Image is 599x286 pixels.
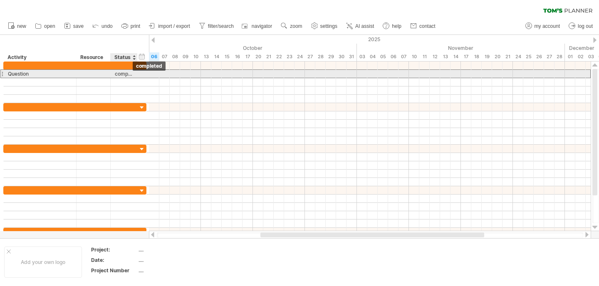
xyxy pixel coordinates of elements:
[567,21,595,32] a: log out
[90,21,115,32] a: undo
[279,21,304,32] a: zoom
[523,52,534,61] div: Tuesday, 25 November 2025
[4,247,82,278] div: Add your own logo
[118,44,357,52] div: October 2025
[357,44,565,52] div: November 2025
[159,52,170,61] div: Tuesday, 7 October 2025
[80,53,106,62] div: Resource
[191,52,201,61] div: Friday, 10 October 2025
[131,23,140,29] span: print
[523,21,562,32] a: my account
[565,52,575,61] div: Monday, 1 December 2025
[461,52,471,61] div: Monday, 17 November 2025
[91,267,137,274] div: Project Number
[430,52,440,61] div: Wednesday, 12 November 2025
[535,23,560,29] span: my account
[253,52,263,61] div: Monday, 20 October 2025
[158,23,190,29] span: import / export
[17,23,26,29] span: new
[139,256,208,264] div: ....
[471,52,482,61] div: Tuesday, 18 November 2025
[320,23,337,29] span: settings
[409,52,419,61] div: Monday, 10 November 2025
[114,53,133,62] div: Status
[392,23,401,29] span: help
[62,21,86,32] a: save
[101,23,113,29] span: undo
[91,256,137,264] div: Date:
[295,52,305,61] div: Friday, 24 October 2025
[252,23,272,29] span: navigator
[211,52,222,61] div: Tuesday, 14 October 2025
[419,23,436,29] span: contact
[170,52,180,61] div: Wednesday, 8 October 2025
[240,21,275,32] a: navigator
[440,52,450,61] div: Thursday, 13 November 2025
[450,52,461,61] div: Friday, 14 November 2025
[378,52,388,61] div: Wednesday, 5 November 2025
[492,52,502,61] div: Thursday, 20 November 2025
[139,267,208,274] div: ....
[44,23,55,29] span: open
[201,52,211,61] div: Monday, 13 October 2025
[243,52,253,61] div: Friday, 17 October 2025
[315,52,326,61] div: Tuesday, 28 October 2025
[513,52,523,61] div: Monday, 24 November 2025
[336,52,347,61] div: Thursday, 30 October 2025
[208,23,234,29] span: filter/search
[544,52,554,61] div: Thursday, 27 November 2025
[290,23,302,29] span: zoom
[180,52,191,61] div: Thursday, 9 October 2025
[534,52,544,61] div: Wednesday, 26 November 2025
[408,21,438,32] a: contact
[575,52,586,61] div: Tuesday, 2 December 2025
[197,21,236,32] a: filter/search
[502,52,513,61] div: Friday, 21 November 2025
[381,21,404,32] a: help
[357,52,367,61] div: Monday, 3 November 2025
[554,52,565,61] div: Friday, 28 November 2025
[147,21,193,32] a: import / export
[6,21,29,32] a: new
[344,21,376,32] a: AI assist
[284,52,295,61] div: Thursday, 23 October 2025
[8,70,72,78] div: Question
[73,23,84,29] span: save
[119,21,143,32] a: print
[578,23,593,29] span: log out
[367,52,378,61] div: Tuesday, 4 November 2025
[347,52,357,61] div: Friday, 31 October 2025
[139,246,208,253] div: ....
[149,52,159,61] div: Monday, 6 October 2025
[419,52,430,61] div: Tuesday, 11 November 2025
[388,52,399,61] div: Thursday, 6 November 2025
[7,53,72,62] div: Activity
[263,52,274,61] div: Tuesday, 21 October 2025
[399,52,409,61] div: Friday, 7 November 2025
[586,52,596,61] div: Wednesday, 3 December 2025
[222,52,232,61] div: Wednesday, 15 October 2025
[274,52,284,61] div: Wednesday, 22 October 2025
[355,23,374,29] span: AI assist
[309,21,340,32] a: settings
[115,70,133,78] div: completed
[91,246,137,253] div: Project:
[326,52,336,61] div: Wednesday, 29 October 2025
[33,21,58,32] a: open
[232,52,243,61] div: Thursday, 16 October 2025
[305,52,315,61] div: Monday, 27 October 2025
[482,52,492,61] div: Wednesday, 19 November 2025
[133,62,166,71] div: completed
